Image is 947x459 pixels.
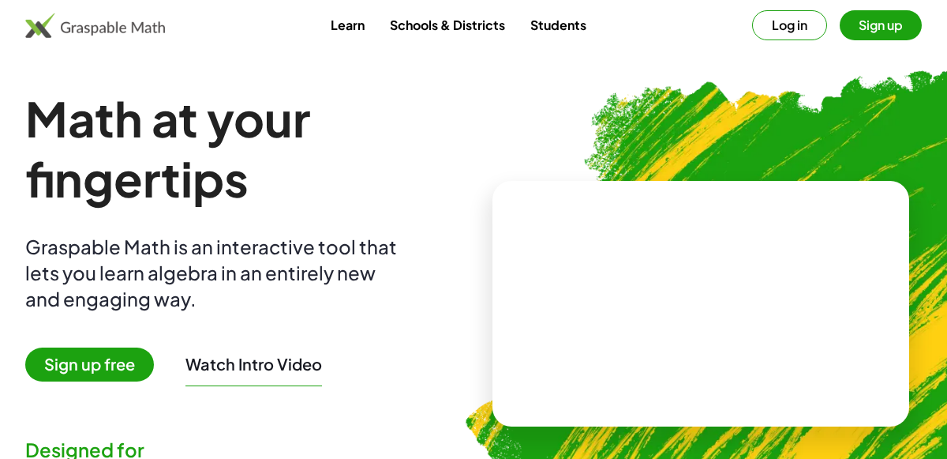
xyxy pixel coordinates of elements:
[318,10,377,40] a: Learn
[25,348,154,382] span: Sign up free
[518,10,599,40] a: Students
[377,10,518,40] a: Schools & Districts
[25,234,404,312] div: Graspable Math is an interactive tool that lets you learn algebra in an entirely new and engaging...
[25,88,467,209] h1: Math at your fingertips
[582,245,819,363] video: What is this? This is dynamic math notation. Dynamic math notation plays a central role in how Gr...
[185,354,322,374] button: Watch Intro Video
[840,10,922,40] button: Sign up
[752,10,827,40] button: Log in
